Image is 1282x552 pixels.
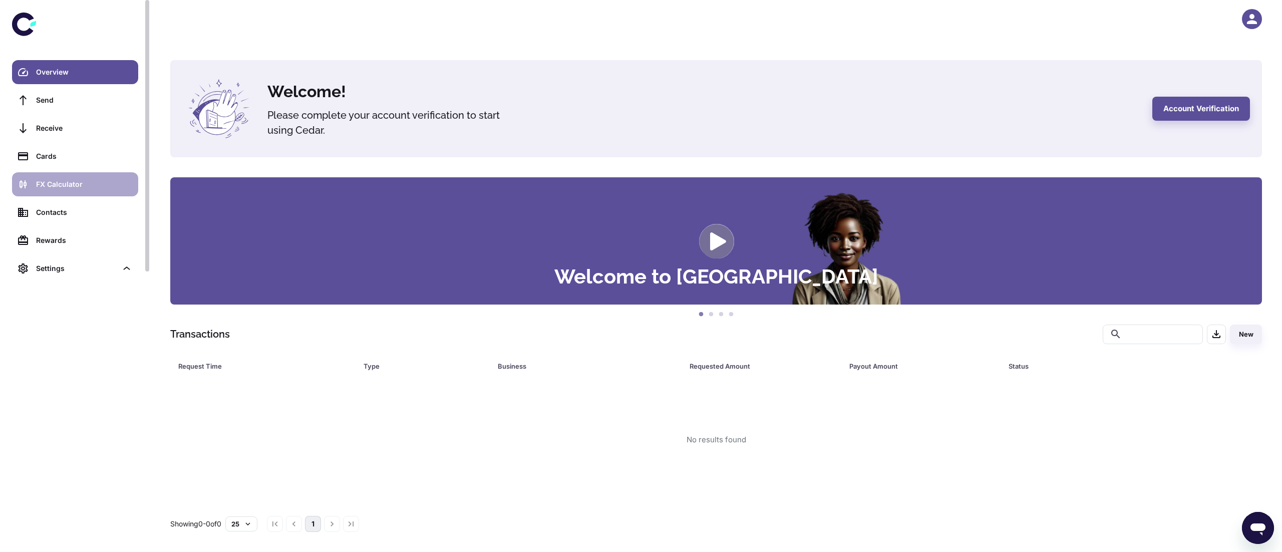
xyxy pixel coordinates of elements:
[12,172,138,196] a: FX Calculator
[554,266,878,287] h3: Welcome to [GEOGRAPHIC_DATA]
[1242,512,1274,544] iframe: Button to launch messaging window
[36,95,132,106] div: Send
[1009,359,1220,373] span: Status
[36,263,117,274] div: Settings
[36,179,132,190] div: FX Calculator
[12,144,138,168] a: Cards
[12,256,138,281] div: Settings
[726,310,736,320] button: 4
[305,516,321,532] button: page 1
[36,235,132,246] div: Rewards
[12,228,138,252] a: Rewards
[265,516,361,532] nav: pagination navigation
[36,207,132,218] div: Contacts
[36,151,132,162] div: Cards
[267,80,1140,104] h4: Welcome!
[178,359,352,373] span: Request Time
[225,516,257,531] button: 25
[690,359,837,373] span: Requested Amount
[36,67,132,78] div: Overview
[12,60,138,84] a: Overview
[687,434,746,446] div: No results found
[716,310,726,320] button: 3
[36,123,132,134] div: Receive
[364,359,473,373] div: Type
[12,116,138,140] a: Receive
[696,310,706,320] button: 1
[849,359,997,373] span: Payout Amount
[267,108,518,138] h5: Please complete your account verification to start using Cedar.
[178,359,339,373] div: Request Time
[170,518,221,529] p: Showing 0-0 of 0
[1152,97,1250,121] button: Account Verification
[12,200,138,224] a: Contacts
[12,88,138,112] a: Send
[170,327,230,342] h1: Transactions
[706,310,716,320] button: 2
[690,359,824,373] div: Requested Amount
[1009,359,1207,373] div: Status
[1230,325,1262,344] button: New
[364,359,486,373] span: Type
[849,359,984,373] div: Payout Amount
